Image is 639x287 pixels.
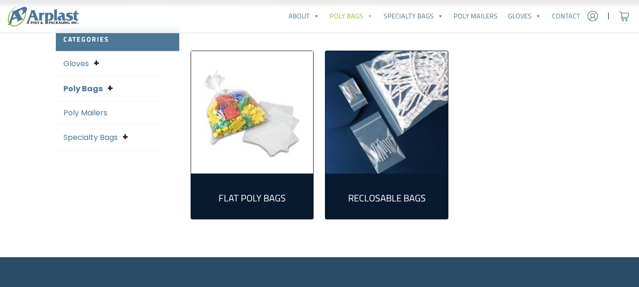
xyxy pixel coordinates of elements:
a: About [283,7,324,26]
a: Poly Bags [63,83,103,94]
a: Gloves [503,7,546,26]
a: Poly Bags [324,7,378,26]
a: Gloves [63,58,89,69]
img: logo [8,6,79,26]
h2: Flat Poly Bags [199,192,306,204]
span: | [607,10,610,22]
img: Flat Poly Bags [191,51,314,174]
h2: Categories [56,28,179,51]
a: Visit product category Reclosable Bags [325,51,448,174]
a: Poly Mailers [448,7,503,26]
a: Visit product category Flat Poly Bags [191,51,314,174]
h2: Reclosable Bags [333,192,440,204]
a: Visit product category Flat Poly Bags [199,181,306,211]
a: Specialty Bags [378,7,448,26]
a: Visit product category Reclosable Bags [333,181,440,211]
img: Reclosable Bags [325,51,448,174]
a: Poly Mailers [63,107,107,118]
a: Specialty Bags [63,132,118,143]
a: Contact [547,7,586,26]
